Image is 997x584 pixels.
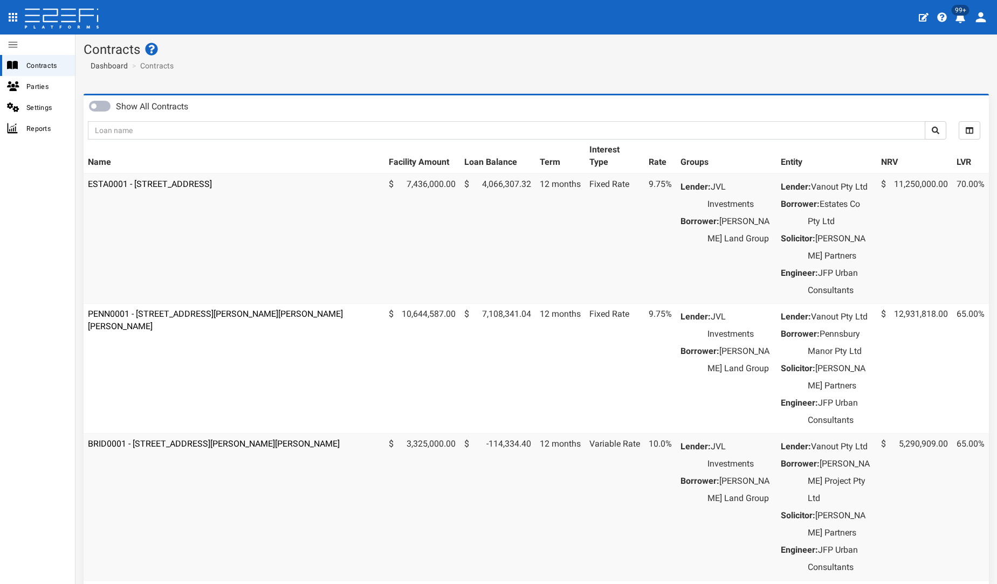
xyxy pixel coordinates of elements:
a: ESTA0001 - [STREET_ADDRESS] [88,179,212,189]
dt: Lender: [781,178,811,196]
dt: Solicitor: [781,230,815,247]
th: Rate [644,140,676,173]
dt: Solicitor: [781,507,815,524]
dd: [PERSON_NAME] Partners [808,230,872,265]
dd: [PERSON_NAME] Project Pty Ltd [808,455,872,507]
dt: Borrower: [680,343,719,360]
span: Settings [26,101,66,114]
dd: [PERSON_NAME] Partners [808,507,872,541]
td: 65.00% [952,303,989,433]
a: PENN0001 - [STREET_ADDRESS][PERSON_NAME][PERSON_NAME][PERSON_NAME] [88,309,343,331]
dd: JVL Investments [707,438,772,472]
td: 4,066,307.32 [460,173,535,304]
dd: Vanout Pty Ltd [808,308,872,325]
td: 7,108,341.04 [460,303,535,433]
th: Groups [676,140,776,173]
dd: [PERSON_NAME] Land Group [707,213,772,247]
th: Loan Balance [460,140,535,173]
dt: Lender: [680,438,711,455]
td: 10.0% [644,433,676,580]
dt: Engineer: [781,265,818,282]
label: Show All Contracts [116,101,188,113]
dt: Engineer: [781,394,818,412]
td: Fixed Rate [585,303,644,433]
td: 12 months [535,433,585,580]
h1: Contracts [84,43,989,57]
dt: Borrower: [781,325,820,343]
dd: JVL Investments [707,178,772,213]
th: Name [84,140,384,173]
dd: Estates Co Pty Ltd [808,196,872,230]
li: Contracts [129,60,174,71]
span: Reports [26,122,66,135]
dd: [PERSON_NAME] Land Group [707,343,772,377]
input: Loan name [88,121,925,140]
td: 65.00% [952,433,989,580]
td: -114,334.40 [460,433,535,580]
td: 12,931,818.00 [877,303,952,433]
dd: JFP Urban Consultants [808,541,872,576]
td: Fixed Rate [585,173,644,304]
dt: Borrower: [680,472,719,490]
dt: Lender: [680,308,711,325]
a: BRID0001 - [STREET_ADDRESS][PERSON_NAME][PERSON_NAME] [88,439,340,449]
td: Variable Rate [585,433,644,580]
span: Parties [26,80,66,93]
th: Term [535,140,585,173]
th: Interest Type [585,140,644,173]
dd: Pennsbury Manor Pty Ltd [808,325,872,360]
dt: Lender: [781,308,811,325]
td: 70.00% [952,173,989,304]
a: Dashboard [86,60,128,71]
th: LVR [952,140,989,173]
th: Facility Amount [384,140,460,173]
td: 9.75% [644,303,676,433]
dt: Borrower: [781,455,820,472]
td: 5,290,909.00 [877,433,952,580]
dd: Vanout Pty Ltd [808,438,872,455]
td: 9.75% [644,173,676,304]
dd: JFP Urban Consultants [808,394,872,429]
span: Dashboard [86,61,128,70]
dt: Borrower: [781,196,820,213]
dd: [PERSON_NAME] Land Group [707,472,772,507]
dt: Borrower: [680,213,719,230]
dd: JVL Investments [707,308,772,343]
dt: Solicitor: [781,360,815,377]
dt: Engineer: [781,541,818,559]
dt: Lender: [781,438,811,455]
td: 10,644,587.00 [384,303,460,433]
dt: Lender: [680,178,711,196]
td: 11,250,000.00 [877,173,952,304]
dd: JFP Urban Consultants [808,265,872,299]
span: Contracts [26,59,66,72]
dd: Vanout Pty Ltd [808,178,872,196]
dd: [PERSON_NAME] Partners [808,360,872,394]
th: NRV [877,140,952,173]
td: 7,436,000.00 [384,173,460,304]
td: 3,325,000.00 [384,433,460,580]
td: 12 months [535,303,585,433]
td: 12 months [535,173,585,304]
th: Entity [776,140,877,173]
